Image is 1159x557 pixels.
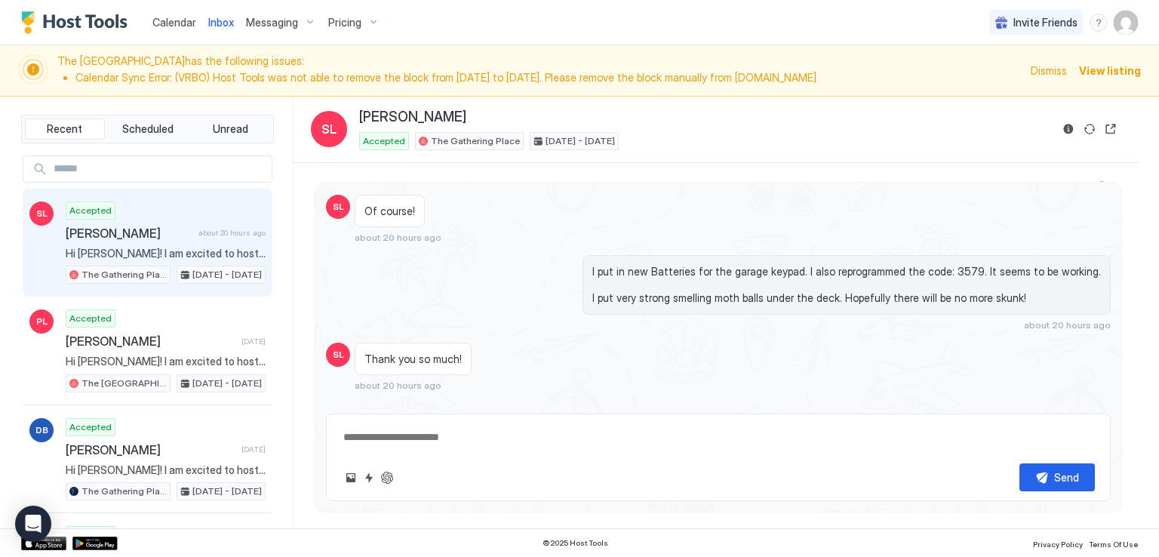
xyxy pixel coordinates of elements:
[1013,16,1078,29] span: Invite Friends
[241,337,266,346] span: [DATE]
[342,469,360,487] button: Upload image
[69,420,112,434] span: Accepted
[364,352,462,366] span: Thank you so much!
[1079,63,1141,78] div: View listing
[66,355,266,368] span: Hi [PERSON_NAME]! I am excited to host you at The [GEOGRAPHIC_DATA]! LOCATION: [STREET_ADDRESS] K...
[333,348,344,362] span: SL
[21,115,274,143] div: tab-group
[36,315,48,328] span: PL
[108,118,188,140] button: Scheduled
[21,11,134,34] a: Host Tools Logo
[192,377,262,390] span: [DATE] - [DATE]
[152,14,196,30] a: Calendar
[208,14,234,30] a: Inbox
[1024,319,1111,331] span: about 20 hours ago
[66,463,266,477] span: Hi [PERSON_NAME]! I am excited to host you at The Gathering Place! LOCATION: [STREET_ADDRESS] KEY...
[192,268,262,282] span: [DATE] - [DATE]
[81,268,167,282] span: The Gathering Place
[363,134,405,148] span: Accepted
[1102,120,1120,138] button: Open reservation
[359,109,466,126] span: [PERSON_NAME]
[81,377,167,390] span: The [GEOGRAPHIC_DATA]
[192,485,262,498] span: [DATE] - [DATE]
[66,442,235,457] span: [PERSON_NAME]
[35,423,48,437] span: DB
[1054,469,1079,485] div: Send
[66,247,266,260] span: Hi [PERSON_NAME]! I am excited to host you at The Gathering Place! LOCATION: [STREET_ADDRESS] KEY...
[213,122,248,136] span: Unread
[66,226,192,241] span: [PERSON_NAME]
[355,232,441,243] span: about 20 hours ago
[81,485,167,498] span: The Gathering Place
[546,134,615,148] span: [DATE] - [DATE]
[25,118,105,140] button: Recent
[1033,535,1083,551] a: Privacy Policy
[328,16,361,29] span: Pricing
[1081,120,1099,138] button: Sync reservation
[152,16,196,29] span: Calendar
[198,228,266,238] span: about 20 hours ago
[1089,535,1138,551] a: Terms Of Use
[364,205,415,218] span: Of course!
[1059,120,1078,138] button: Reservation information
[190,118,270,140] button: Unread
[246,16,298,29] span: Messaging
[208,16,234,29] span: Inbox
[592,265,1101,305] span: I put in new Batteries for the garage keypad. I also reprogrammed the code: 3579. It seems to be ...
[36,207,48,220] span: SL
[355,380,441,391] span: about 20 hours ago
[66,334,235,349] span: [PERSON_NAME]
[122,122,174,136] span: Scheduled
[360,469,378,487] button: Quick reply
[378,469,396,487] button: ChatGPT Auto Reply
[69,312,112,325] span: Accepted
[1089,540,1138,549] span: Terms Of Use
[321,120,337,138] span: SL
[57,54,1022,87] span: The [GEOGRAPHIC_DATA] has the following issues:
[543,538,608,548] span: © 2025 Host Tools
[1019,463,1095,491] button: Send
[1114,11,1138,35] div: User profile
[69,204,112,217] span: Accepted
[75,71,1022,85] li: Calendar Sync Error: (VRBO) Host Tools was not able to remove the block from [DATE] to [DATE]. Pl...
[241,445,266,454] span: [DATE]
[333,200,344,214] span: SL
[48,156,272,182] input: Input Field
[1031,63,1067,78] div: Dismiss
[431,134,520,148] span: The Gathering Place
[72,537,118,550] a: Google Play Store
[1090,14,1108,32] div: menu
[21,537,66,550] a: App Store
[47,122,82,136] span: Recent
[1033,540,1083,549] span: Privacy Policy
[15,506,51,542] div: Open Intercom Messenger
